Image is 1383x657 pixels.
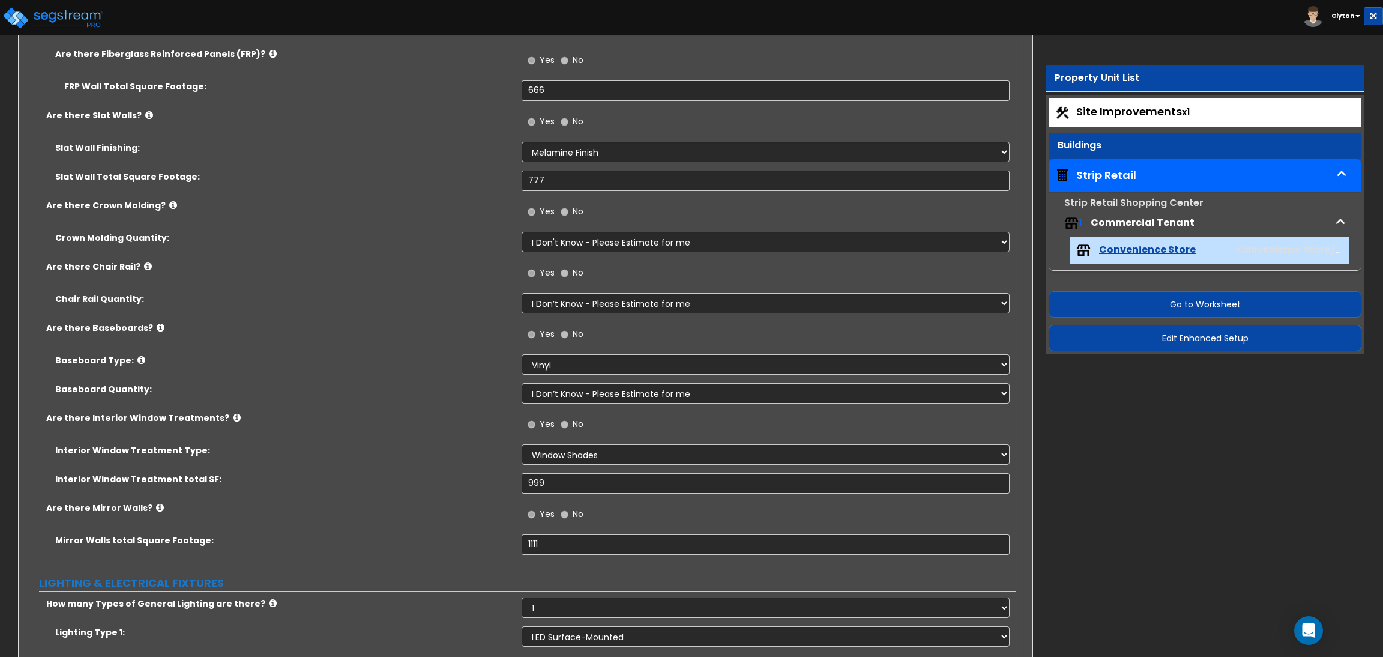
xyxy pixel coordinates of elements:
input: Yes [528,54,535,67]
label: How many Types of General Lighting are there? [46,598,513,610]
label: Baseboard Type: [55,354,513,366]
img: logo_pro_r.png [2,6,104,30]
div: Open Intercom Messenger [1294,616,1323,645]
span: Yes [540,508,555,520]
input: No [561,115,568,129]
img: tenants.png [1064,216,1079,231]
input: Yes [528,328,535,341]
span: Commercial Tenant [1091,216,1195,229]
span: 1 [1079,216,1082,229]
img: avatar.png [1303,6,1324,27]
label: Mirror Walls total Square Footage: [55,534,513,546]
label: Are there Interior Window Treatments? [46,412,513,424]
i: click for more info! [233,413,241,422]
i: click for more info! [169,201,177,210]
label: Are there Chair Rail? [46,261,513,273]
span: Yes [540,328,555,340]
input: Yes [528,508,535,521]
div: Strip Retail [1076,168,1136,183]
label: Interior Window Treatment Type: [55,444,513,456]
i: click for more info! [269,599,277,608]
i: click for more info! [145,111,153,120]
span: Yes [540,205,555,217]
img: building.svg [1055,168,1070,183]
input: No [561,54,568,67]
input: No [561,418,568,431]
span: No [573,328,583,340]
div: Property Unit List [1055,71,1355,85]
label: Are there Baseboards? [46,322,513,334]
label: Are there Slat Walls? [46,109,513,121]
label: FRP Wall Total Square Footage: [64,80,513,92]
input: Yes [528,205,535,219]
span: No [573,205,583,217]
input: No [561,267,568,280]
input: No [561,508,568,521]
img: Construction.png [1055,105,1070,121]
label: Crown Molding Quantity: [55,232,513,244]
span: No [573,508,583,520]
input: Yes [528,115,535,129]
label: Are there Fiberglass Reinforced Panels (FRP)? [55,48,513,60]
img: tenants.png [1076,243,1091,258]
input: Yes [528,267,535,280]
label: LIGHTING & ELECTRICAL FIXTURES [39,575,1016,591]
label: Chair Rail Quantity: [55,293,513,305]
input: No [561,205,568,219]
small: x1 [1182,106,1190,118]
input: No [561,328,568,341]
span: Yes [540,267,555,279]
span: No [573,115,583,127]
label: Baseboard Quantity: [55,383,513,395]
span: No [573,267,583,279]
i: click for more info! [137,356,145,365]
i: click for more info! [269,49,277,58]
span: Convenience Store [1099,243,1196,257]
div: Buildings [1058,139,1352,153]
span: Yes [540,418,555,430]
i: click for more info! [144,262,152,271]
small: Strip Retail Shopping Center [1064,196,1204,210]
span: No [573,54,583,66]
span: Yes [540,115,555,127]
label: Slat Wall Finishing: [55,142,513,154]
label: Are there Mirror Walls? [46,502,513,514]
i: click for more info! [157,323,164,332]
span: Yes [540,54,555,66]
label: Lighting Type 1: [55,626,513,638]
label: Interior Window Treatment total SF: [55,473,513,485]
span: Site Improvements [1076,104,1190,119]
span: No [573,418,583,430]
span: Strip Retail [1055,168,1136,183]
button: Go to Worksheet [1049,291,1361,318]
button: Edit Enhanced Setup [1049,325,1361,351]
label: Slat Wall Total Square Footage: [55,171,513,183]
b: Clyton [1331,11,1354,20]
label: Are there Crown Molding? [46,199,513,211]
input: Yes [528,418,535,431]
i: click for more info! [156,503,164,512]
